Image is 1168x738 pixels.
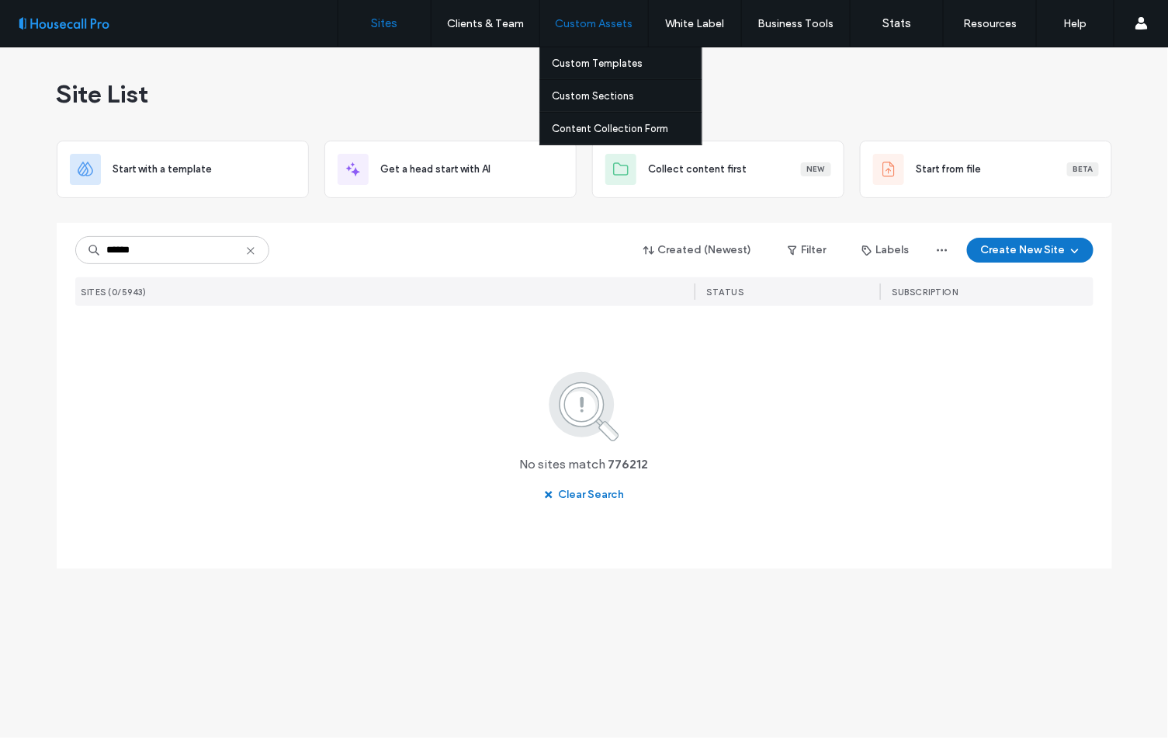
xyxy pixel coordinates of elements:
span: SITES (0/5943) [81,287,147,298]
div: Get a head start with AI [324,141,577,198]
span: 776212 [608,456,649,473]
label: Business Tools [758,17,834,30]
label: Resources [963,17,1017,30]
div: New [801,162,831,176]
button: Labels [848,238,924,263]
span: Site List [57,78,149,110]
label: Custom Templates [552,57,643,69]
label: Custom Sections [552,90,634,102]
span: Start with a template [113,162,213,177]
label: Custom Assets [556,17,633,30]
button: Created (Newest) [630,238,766,263]
label: Stats [882,16,911,30]
div: Start from fileBeta [860,141,1112,198]
div: Start with a template [57,141,309,198]
label: Help [1064,17,1087,30]
label: Clients & Team [447,17,524,30]
img: search.svg [528,369,640,444]
a: Custom Templates [552,47,702,79]
label: Sites [372,16,398,30]
span: STATUS [707,287,744,298]
span: SUBSCRIPTION [892,287,958,298]
label: Content Collection Form [552,123,668,134]
span: Get a head start with AI [381,162,491,177]
span: Start from file [917,162,982,177]
span: No sites match [520,456,606,473]
button: Create New Site [967,238,1093,263]
div: Collect content firstNew [592,141,844,198]
label: White Label [666,17,725,30]
button: Filter [772,238,842,263]
span: Help [35,11,67,25]
button: Clear Search [530,482,638,507]
div: Beta [1067,162,1099,176]
a: Custom Sections [552,80,702,112]
a: Content Collection Form [552,113,702,144]
span: Collect content first [649,162,747,177]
